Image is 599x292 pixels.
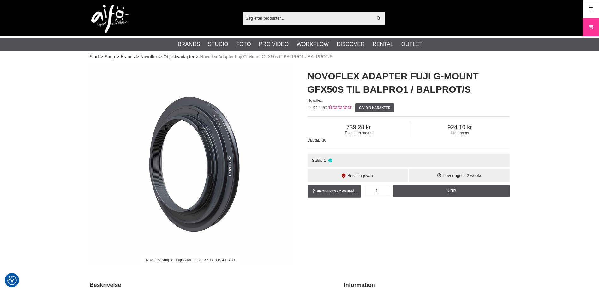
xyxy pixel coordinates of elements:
[105,53,115,60] a: Shop
[141,254,241,265] div: Novoflex Adapter Fuji G-Mount GFX50s to BALPRO1
[410,131,510,135] span: Inkl. moms
[90,281,328,289] h2: Beskrivelse
[100,53,103,60] span: >
[141,53,158,60] a: Novoflex
[318,138,326,143] span: DKK
[196,53,198,60] span: >
[159,53,162,60] span: >
[308,131,410,135] span: Pris uden moms
[324,158,326,163] span: 1
[337,40,365,48] a: Discover
[136,53,139,60] span: >
[467,173,482,178] span: 2 weeks
[91,5,129,33] img: logo.png
[208,40,228,48] a: Studio
[312,158,322,163] span: Saldo
[355,103,394,112] a: Giv din karakter
[308,105,328,110] span: FUGPRO
[308,185,361,198] a: Produktspørgsmål
[121,53,135,60] a: Brands
[259,40,289,48] a: Pro Video
[347,173,374,178] span: Bestillingsvare
[401,40,422,48] a: Outlet
[243,13,373,23] input: Søg efter produkter...
[373,40,393,48] a: Rental
[90,63,292,265] img: Novoflex Adapter Fuji G-Mount GFX50s to BALPRO1
[344,281,510,289] h2: Information
[7,275,17,286] button: Samtykkepræferencer
[308,70,510,96] h1: Novoflex Adapter Fuji G-Mount GFX50s til BALPRO1 / BALPROT/S
[236,40,251,48] a: Foto
[393,185,510,197] a: Køb
[90,53,99,60] a: Start
[163,53,194,60] a: Objektivadapter
[308,124,410,131] span: 739.28
[308,138,318,143] span: Valuta
[297,40,329,48] a: Workflow
[327,158,333,163] i: På lager
[200,53,332,60] span: Novoflex Adapter Fuji G-Mount GFX50s til BALPRO1 / BALPROT/S
[328,105,351,111] div: Kundebed&#248;mmelse: 0
[178,40,200,48] a: Brands
[117,53,119,60] span: >
[7,276,17,285] img: Revisit consent button
[308,98,322,103] span: Novoflex
[410,124,510,131] span: 924.10
[443,173,466,178] span: Leveringstid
